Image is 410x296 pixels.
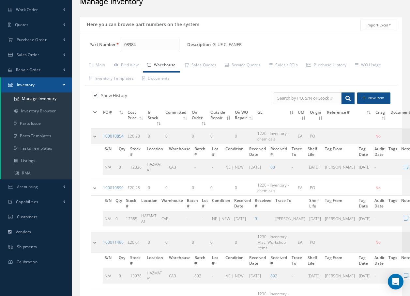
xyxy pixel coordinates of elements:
[302,59,351,73] a: Purchase History
[372,144,387,159] th: Audit Date
[85,72,138,86] a: Inventory Templates
[247,268,268,284] td: [DATE]
[16,229,31,235] span: Vendors
[387,253,399,268] th: Tags
[296,128,308,144] td: EA
[192,253,210,268] th: Batch #
[167,159,192,175] td: CAB
[126,180,146,195] td: £20.28
[247,144,268,159] th: Received Date
[351,59,386,73] a: WO Usage
[210,159,223,175] td: -
[103,239,124,245] a: 100011496
[372,196,387,211] th: Audit Date
[17,244,37,250] span: Shipments
[117,144,128,159] th: Qty
[323,159,357,175] td: [PERSON_NAME]
[290,159,306,175] td: -
[114,211,124,226] td: 0
[308,107,325,129] th: Origin
[1,105,72,117] a: Inventory Browser
[1,92,72,105] a: Manage Inventory
[223,268,247,284] td: NE | NEW
[101,107,126,129] th: PO #
[117,253,128,268] th: Qty
[1,167,72,179] a: RMA
[200,196,210,211] th: Lot #
[103,253,117,268] th: S/N
[200,211,210,226] td: -
[128,268,145,284] td: 13978
[323,211,357,226] td: [PERSON_NAME]
[163,128,190,144] td: 0
[360,20,397,31] button: Import Excel
[296,107,308,129] th: UM
[147,270,162,281] span: HAZMAT A1
[126,107,146,129] th: Cost Price
[290,253,306,268] th: Trace To
[103,196,114,211] th: S/N
[126,128,146,144] td: £20.28
[17,214,38,220] span: Customers
[387,196,399,211] th: Tags
[138,72,174,86] a: Documents
[1,142,72,155] a: Tasks Templates
[210,268,223,284] td: -
[146,128,163,144] td: 0
[212,39,244,51] span: GLUE CLEANER
[180,59,221,73] a: Sales Quotes
[126,232,146,253] td: £20.61
[128,253,145,268] th: Stock #
[17,52,39,58] span: Sales Order
[273,211,307,226] td: [PERSON_NAME]
[146,180,163,195] td: 0
[185,211,200,226] td: -
[372,159,387,175] td: -
[247,253,268,268] th: Received Date
[255,180,296,195] td: 1220 - Inventory - chemicals
[192,144,210,159] th: Batch #
[308,232,325,253] td: PO
[208,232,233,253] td: 0
[232,211,253,226] td: [DATE]
[375,185,381,190] span: No
[220,59,265,73] a: Service Quotes
[325,107,373,129] th: Reference #
[85,20,199,27] h5: Here you can browse part numbers on the system
[187,42,211,47] label: Description
[357,253,372,268] th: Tag Date
[308,180,325,195] td: PO
[163,107,190,129] th: Committed
[17,37,47,42] span: Purchase Order
[255,128,296,144] td: 1220 - Inventory - chemicals
[117,268,128,284] td: 0
[128,144,145,159] th: Stock #
[117,159,128,175] td: 0
[15,22,29,27] span: Quotes
[163,180,190,195] td: 0
[323,268,357,284] td: [PERSON_NAME]
[233,107,255,129] th: On WO Repair
[372,211,387,226] td: -
[253,196,273,211] th: Received #
[357,159,372,175] td: [DATE]
[255,232,296,253] td: 1230 - Inventory - Misc. Workshop Items
[388,274,403,289] div: Open Intercom Messenger
[167,144,192,159] th: Warehouse
[357,144,372,159] th: Tag Date
[128,159,145,175] td: 12336
[255,107,296,129] th: GL
[1,77,72,92] a: Inventory
[185,196,200,211] th: Batch #
[210,196,232,211] th: Condition
[1,130,72,142] a: Parts Templates
[124,196,139,211] th: Stock #
[233,128,255,144] td: 0
[159,211,185,226] td: CAB
[357,268,372,284] td: [DATE]
[323,196,357,211] th: Tag From
[85,59,110,73] a: Main
[387,144,399,159] th: Tags
[223,159,247,175] td: NE | NEW
[190,232,208,253] td: 0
